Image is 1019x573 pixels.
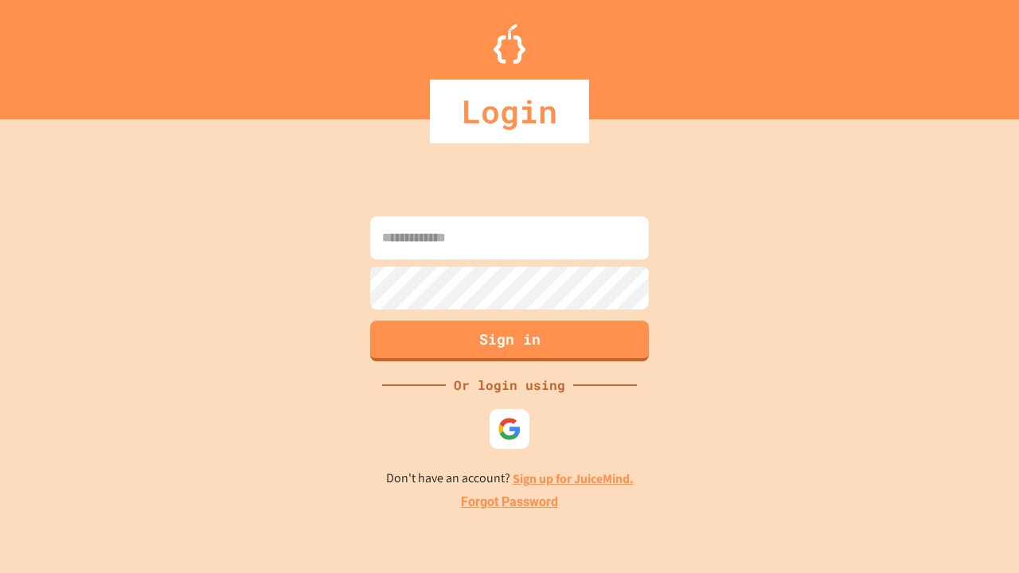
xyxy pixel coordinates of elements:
[430,80,589,143] div: Login
[386,469,634,489] p: Don't have an account?
[494,24,525,64] img: Logo.svg
[446,376,573,395] div: Or login using
[513,470,634,487] a: Sign up for JuiceMind.
[461,493,558,512] a: Forgot Password
[498,417,521,441] img: google-icon.svg
[370,321,649,361] button: Sign in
